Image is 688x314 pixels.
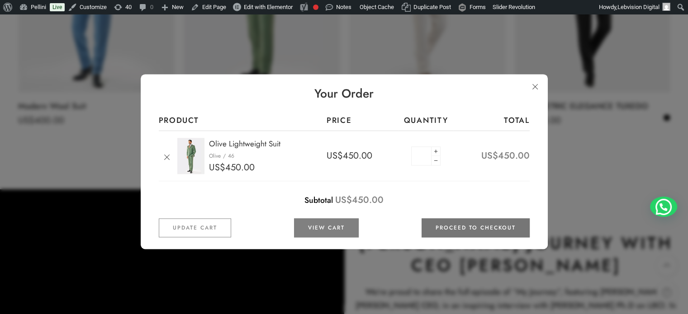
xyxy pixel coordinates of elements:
[335,194,384,207] bdi: 450.00
[481,150,498,163] span: US$
[159,150,175,166] a: Remove
[335,194,352,207] span: US$
[411,147,432,166] input: Product quantity
[159,111,327,131] th: Product
[209,161,225,174] span: US$
[50,3,65,11] a: Live
[159,219,231,238] a: Update Cart
[209,152,221,160] p: Olive
[422,219,530,238] a: Proceed to checkout
[313,5,318,10] div: Focus keyphrase not set
[327,150,372,163] bdi: 450.00
[159,85,530,102] h3: Your Order
[304,195,333,206] span: Subtotal
[493,4,535,10] span: Slider Revolution
[294,219,359,238] a: View cart
[244,4,293,10] span: Edit with Elementor
[481,150,530,163] bdi: 450.00
[453,111,529,131] th: Total
[228,152,234,160] p: 46
[617,4,660,10] span: Lebvision Digital
[399,111,453,131] th: Quantity
[209,161,255,174] bdi: 450.00
[527,79,543,95] a: Close (Esc)
[327,150,343,163] span: US$
[209,139,280,150] a: Olive Lightweight Suit
[327,111,399,131] th: Price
